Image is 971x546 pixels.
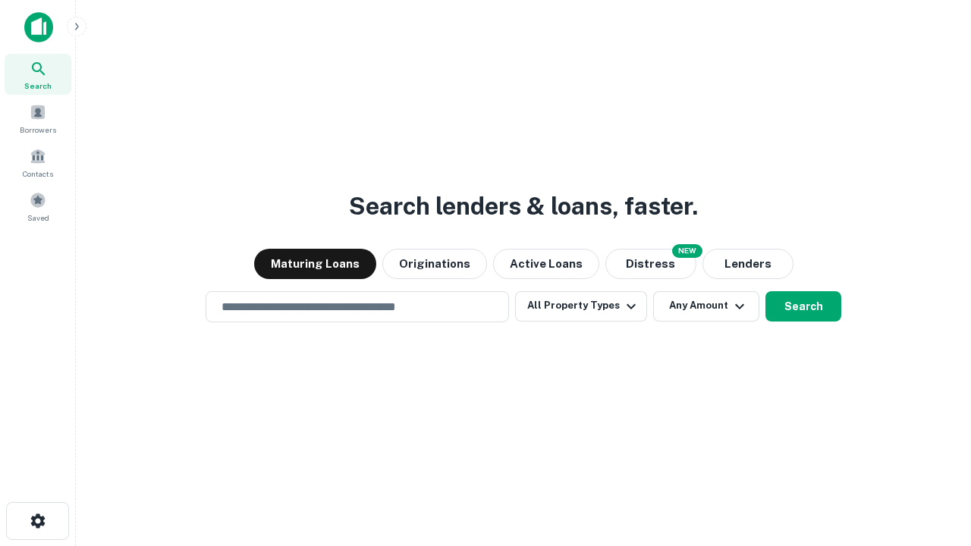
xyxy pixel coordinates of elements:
button: Lenders [702,249,793,279]
span: Saved [27,212,49,224]
a: Contacts [5,142,71,183]
a: Saved [5,186,71,227]
button: Active Loans [493,249,599,279]
button: Search distressed loans with lien and other non-mortgage details. [605,249,696,279]
button: Search [765,291,841,322]
button: Originations [382,249,487,279]
button: Any Amount [653,291,759,322]
a: Borrowers [5,98,71,139]
span: Search [24,80,52,92]
button: Maturing Loans [254,249,376,279]
a: Search [5,54,71,95]
img: capitalize-icon.png [24,12,53,42]
span: Contacts [23,168,53,180]
h3: Search lenders & loans, faster. [349,188,698,224]
div: NEW [672,244,702,258]
button: All Property Types [515,291,647,322]
iframe: Chat Widget [895,425,971,497]
span: Borrowers [20,124,56,136]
